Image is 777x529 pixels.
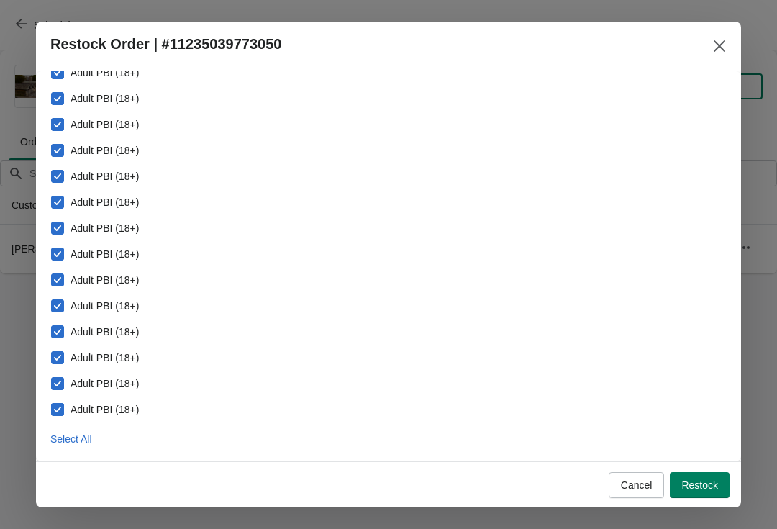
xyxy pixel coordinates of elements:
[71,195,139,209] span: Adult PBI (18+)
[609,472,665,498] button: Cancel
[670,472,730,498] button: Restock
[71,402,139,417] span: Adult PBI (18+)
[71,351,139,365] span: Adult PBI (18+)
[71,376,139,391] span: Adult PBI (18+)
[50,36,281,53] h2: Restock Order | #11235039773050
[71,273,139,287] span: Adult PBI (18+)
[71,247,139,261] span: Adult PBI (18+)
[71,169,139,184] span: Adult PBI (18+)
[45,426,98,452] button: Select All
[706,33,732,59] button: Close
[71,221,139,235] span: Adult PBI (18+)
[71,65,139,80] span: Adult PBI (18+)
[71,143,139,158] span: Adult PBI (18+)
[71,325,139,339] span: Adult PBI (18+)
[71,91,139,106] span: Adult PBI (18+)
[681,479,718,491] span: Restock
[621,479,653,491] span: Cancel
[71,299,139,313] span: Adult PBI (18+)
[71,117,139,132] span: Adult PBI (18+)
[50,433,92,445] span: Select All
